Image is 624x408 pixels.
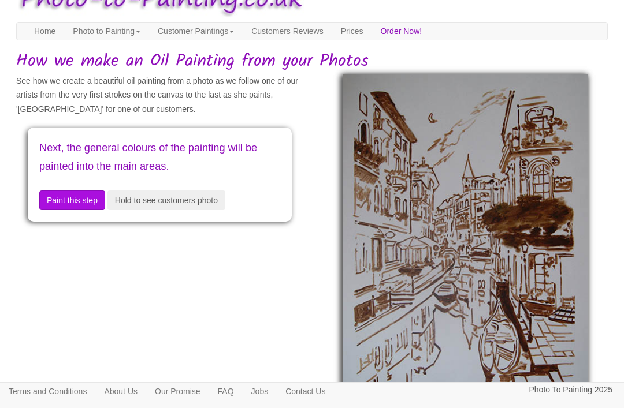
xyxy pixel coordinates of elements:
[146,383,209,400] a: Our Promise
[277,383,334,400] a: Contact Us
[39,190,105,210] button: Paint this step
[16,74,303,117] p: See how we create a beautiful oil painting from a photo as we follow one of our artists from the ...
[16,52,608,71] h1: How we make an Oil Painting from your Photos
[107,190,225,210] button: Hold to see customers photo
[149,23,243,40] a: Customer Paintings
[529,383,612,397] p: Photo To Painting 2025
[25,23,64,40] a: Home
[372,23,431,40] a: Order Now!
[243,383,277,400] a: Jobs
[64,23,149,40] a: Photo to Painting
[95,383,146,400] a: About Us
[332,23,372,40] a: Prices
[39,139,280,176] p: Next, the general colours of the painting will be painted into the main areas.
[243,23,332,40] a: Customers Reviews
[209,383,243,400] a: FAQ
